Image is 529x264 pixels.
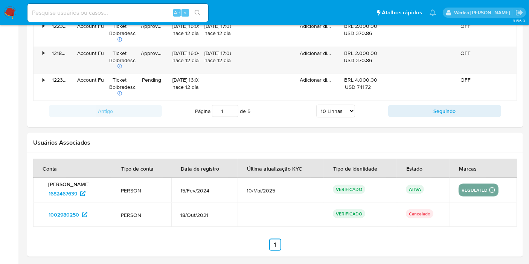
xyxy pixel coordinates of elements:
span: Atalhos rápidos [382,9,422,17]
button: search-icon [190,8,205,18]
span: 3.156.0 [513,18,525,24]
p: werica.jgaldencio@mercadolivre.com [454,9,513,16]
span: s [184,9,186,16]
input: Pesquise usuários ou casos... [27,8,208,18]
span: Alt [174,9,180,16]
a: Notificações [430,9,436,16]
h2: Usuários Associados [33,139,517,146]
a: Sair [515,9,523,17]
